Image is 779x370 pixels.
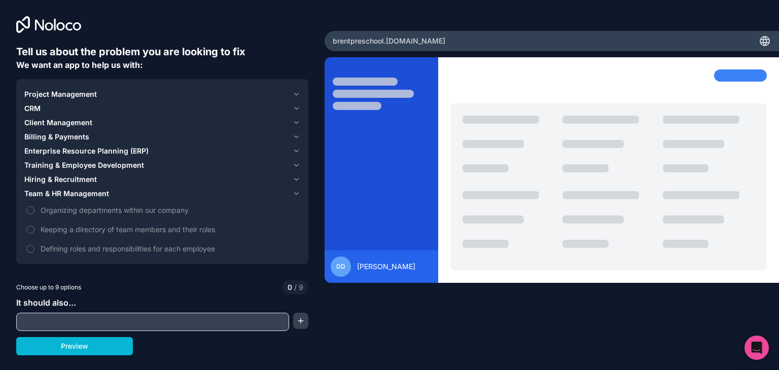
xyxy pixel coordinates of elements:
[16,337,133,355] button: Preview
[292,282,303,292] span: 9
[24,172,300,187] button: Hiring & Recruitment
[16,60,143,70] span: We want an app to help us with:
[24,132,89,142] span: Billing & Payments
[24,87,300,101] button: Project Management
[24,103,41,114] span: CRM
[336,263,345,271] span: DD
[24,158,300,172] button: Training & Employee Development
[288,282,292,292] span: 0
[294,283,297,291] span: /
[24,174,97,184] span: Hiring & Recruitment
[26,245,34,253] button: Defining roles and responsibilities for each employee
[24,187,300,201] button: Team & HR Management
[41,243,298,254] span: Defining roles and responsibilities for each employee
[16,283,81,292] span: Choose up to 9 options
[24,160,144,170] span: Training & Employee Development
[41,224,298,235] span: Keeping a directory of team members and their roles
[357,262,415,272] span: [PERSON_NAME]
[16,298,76,308] span: It should also...
[24,116,300,130] button: Client Management
[24,89,97,99] span: Project Management
[24,201,300,258] div: Team & HR Management
[333,36,445,46] span: brentpreschool .[DOMAIN_NAME]
[24,101,300,116] button: CRM
[24,118,92,128] span: Client Management
[24,189,109,199] span: Team & HR Management
[26,226,34,234] button: Keeping a directory of team members and their roles
[16,45,308,59] h6: Tell us about the problem you are looking to fix
[41,205,298,215] span: Organizing departments within our company
[24,146,149,156] span: Enterprise Resource Planning (ERP)
[24,130,300,144] button: Billing & Payments
[26,206,34,214] button: Organizing departments within our company
[745,336,769,360] div: Open Intercom Messenger
[24,144,300,158] button: Enterprise Resource Planning (ERP)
